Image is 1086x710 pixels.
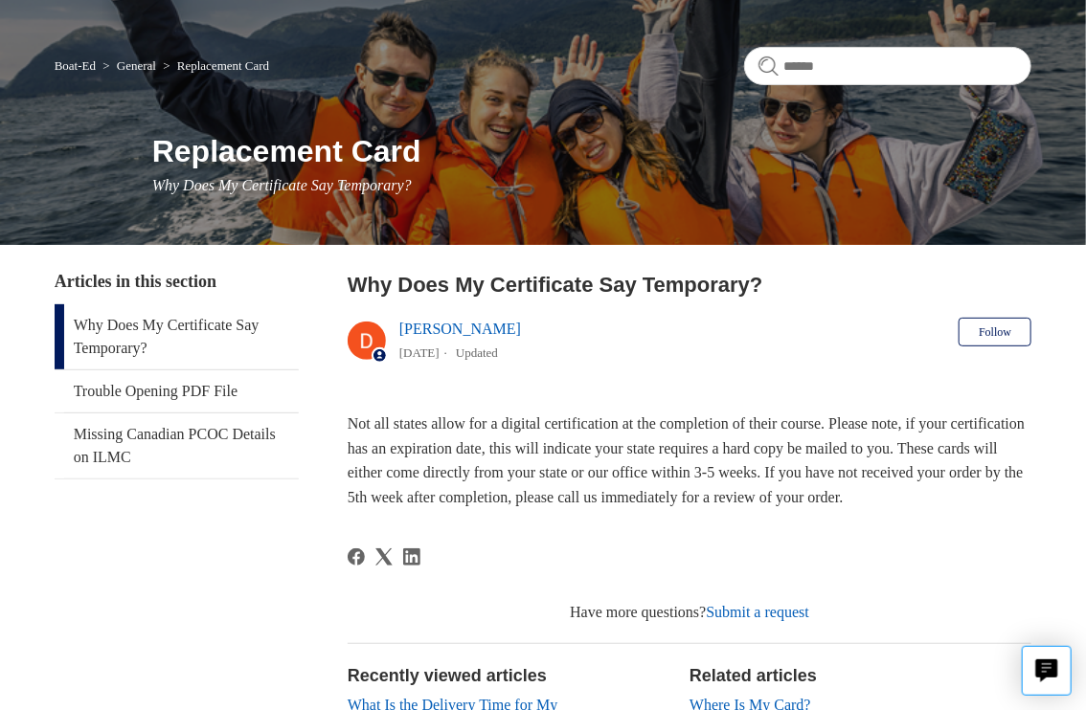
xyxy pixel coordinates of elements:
[348,269,1031,300] h2: Why Does My Certificate Say Temporary?
[744,47,1031,85] input: Search
[159,58,269,73] li: Replacement Card
[55,370,299,412] a: Trouble Opening PDF File
[399,345,440,360] time: 03/01/2024, 17:22
[177,58,269,73] a: Replacement Card
[55,413,299,478] a: Missing Canadian PCOC Details on ILMC
[348,548,365,566] a: Facebook
[959,318,1031,346] button: Follow Article
[456,345,498,360] li: Updated
[348,601,1031,624] div: Have more questions?
[117,58,156,73] a: General
[152,177,412,193] span: Why Does My Certificate Say Temporary?
[375,548,393,566] svg: Share this page on X Corp
[348,415,1025,505] span: Not all states allow for a digital certification at the completion of their course. Please note, ...
[690,663,1031,689] h2: Related articles
[403,548,420,566] a: LinkedIn
[55,304,299,369] a: Why Does My Certificate Say Temporary?
[99,58,159,73] li: General
[152,128,1032,174] h1: Replacement Card
[399,321,521,337] a: [PERSON_NAME]
[403,548,420,566] svg: Share this page on LinkedIn
[1022,646,1072,696] button: Live chat
[348,663,670,689] h2: Recently viewed articles
[375,548,393,566] a: X Corp
[706,604,809,620] a: Submit a request
[55,58,100,73] li: Boat-Ed
[348,548,365,566] svg: Share this page on Facebook
[55,58,96,73] a: Boat-Ed
[55,272,216,291] span: Articles in this section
